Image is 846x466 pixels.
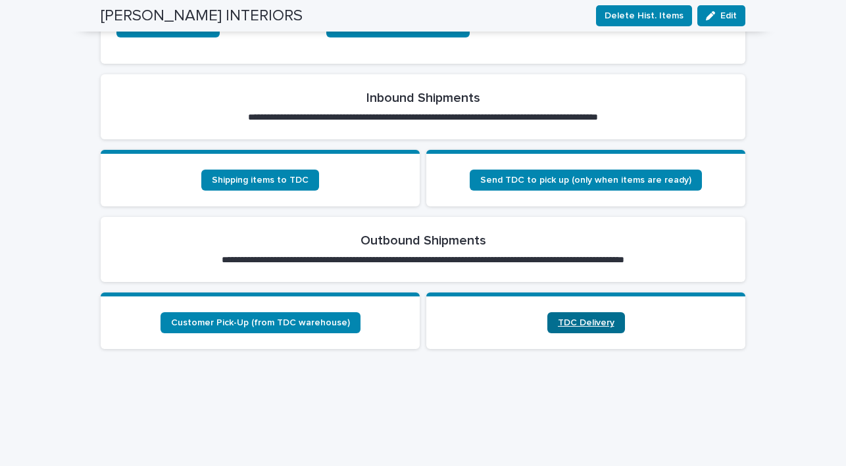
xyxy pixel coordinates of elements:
[720,11,737,20] span: Edit
[366,90,480,106] h2: Inbound Shipments
[171,318,350,327] span: Customer Pick-Up (from TDC warehouse)
[547,312,625,333] a: TDC Delivery
[201,170,319,191] a: Shipping items to TDC
[596,5,692,26] button: Delete Hist. Items
[470,170,702,191] a: Send TDC to pick up (only when items are ready)
[101,7,303,26] h2: [PERSON_NAME] INTERIORS
[480,175,691,185] span: Send TDC to pick up (only when items are ready)
[161,312,361,333] a: Customer Pick-Up (from TDC warehouse)
[361,233,486,248] h2: Outbound Shipments
[558,318,614,327] span: TDC Delivery
[605,9,684,22] span: Delete Hist. Items
[212,175,309,185] span: Shipping items to TDC
[697,5,745,26] button: Edit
